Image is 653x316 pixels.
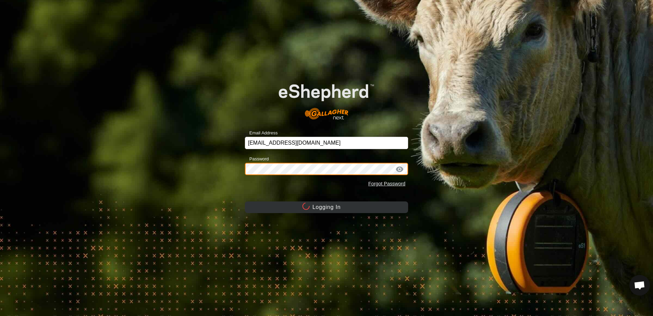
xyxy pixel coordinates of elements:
[629,275,650,295] div: Open chat
[245,130,278,136] label: Email Address
[368,181,405,186] a: Forgot Password
[245,201,408,213] button: Logging In
[245,137,408,149] input: Email Address
[245,156,269,162] label: Password
[261,70,392,126] img: E-shepherd Logo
